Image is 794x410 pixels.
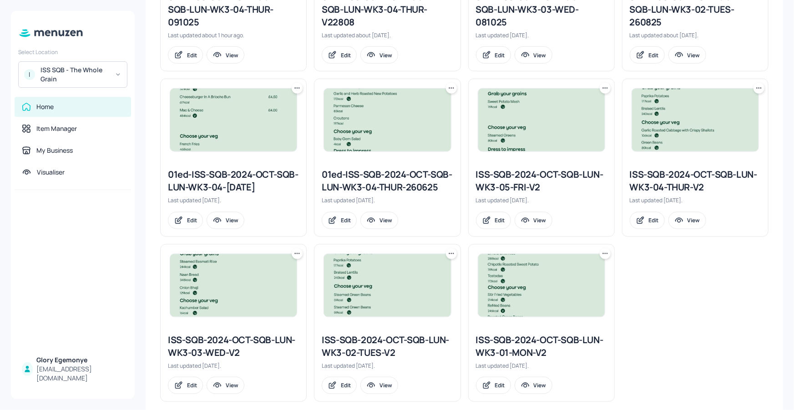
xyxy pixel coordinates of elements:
div: View [534,381,546,389]
div: Edit [649,216,659,224]
img: 2025-10-02-1759420800942kcco4wrwjad.jpeg [324,254,450,317]
div: Home [36,102,54,111]
div: View [688,51,700,59]
img: 2025-10-02-1759420293918dd3d0w21n8.jpeg [478,254,605,317]
div: View [379,216,392,224]
div: Edit [649,51,659,59]
div: View [379,51,392,59]
div: Last updated [DATE]. [476,196,607,204]
div: View [379,381,392,389]
img: 2025-07-11-1752244281032m57flb36zz.jpeg [170,254,297,317]
div: Last updated [DATE]. [322,196,453,204]
div: I [24,69,35,80]
div: View [226,216,238,224]
div: My Business [36,146,73,155]
div: Edit [341,381,351,389]
div: Last updated [DATE]. [476,362,607,370]
div: Edit [341,51,351,59]
div: ISS-SQB-2024-OCT-SQB-LUN-WK3-01-MON-V2 [476,334,607,359]
div: Last updated about 1 hour ago. [168,31,299,39]
div: View [226,51,238,59]
div: Edit [495,216,505,224]
div: ISS-SQB-2024-OCT-SQB-LUN-WK3-03-WED-V2 [168,334,299,359]
div: Visualiser [37,168,65,177]
div: View [534,51,546,59]
img: 2025-10-02-17594215948941ar4p8jw1zp.jpeg [632,89,759,151]
div: View [534,216,546,224]
div: View [688,216,700,224]
div: ISS-SQB-2024-OCT-SQB-LUN-WK3-04-THUR-V2 [630,168,761,194]
div: Edit [187,381,197,389]
div: View [226,381,238,389]
div: Edit [187,51,197,59]
img: 2025-08-08-1754661501774fgb6g45imnj.jpeg [170,89,297,151]
div: Item Manager [36,124,77,133]
div: Last updated [DATE]. [168,362,299,370]
div: 01ed-ISS-SQB-2024-OCT-SQB-LUN-WK3-04-THUR-260625 [322,168,453,194]
div: Last updated [DATE]. [168,196,299,204]
div: Glory Egemonye [36,355,124,365]
img: 2025-06-26-17509356423034ynvcxsqbdq.jpeg [324,89,450,151]
div: ISS-SQB-2024-OCT-SQB-LUN-WK3-05-FRI-V2 [476,168,607,194]
div: ISS-SQB-2024-OCT-SQB-LUN-WK3-02-TUES-V2 [322,334,453,359]
div: Last updated [DATE]. [630,196,761,204]
div: Edit [341,216,351,224]
div: [EMAIL_ADDRESS][DOMAIN_NAME] [36,365,124,383]
img: 2025-10-02-1759422690898d44wpp7wxlo.jpeg [478,89,605,151]
div: Last updated [DATE]. [322,362,453,370]
div: 01ed-ISS-SQB-2024-OCT-SQB-LUN-WK3-04-[DATE] [168,168,299,194]
div: ISS SQB - The Whole Grain [40,65,109,84]
div: Last updated about [DATE]. [630,31,761,39]
div: Edit [187,216,197,224]
div: Select Location [18,48,127,56]
div: Last updated about [DATE]. [322,31,453,39]
div: Last updated [DATE]. [476,31,607,39]
div: Edit [495,381,505,389]
div: Edit [495,51,505,59]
